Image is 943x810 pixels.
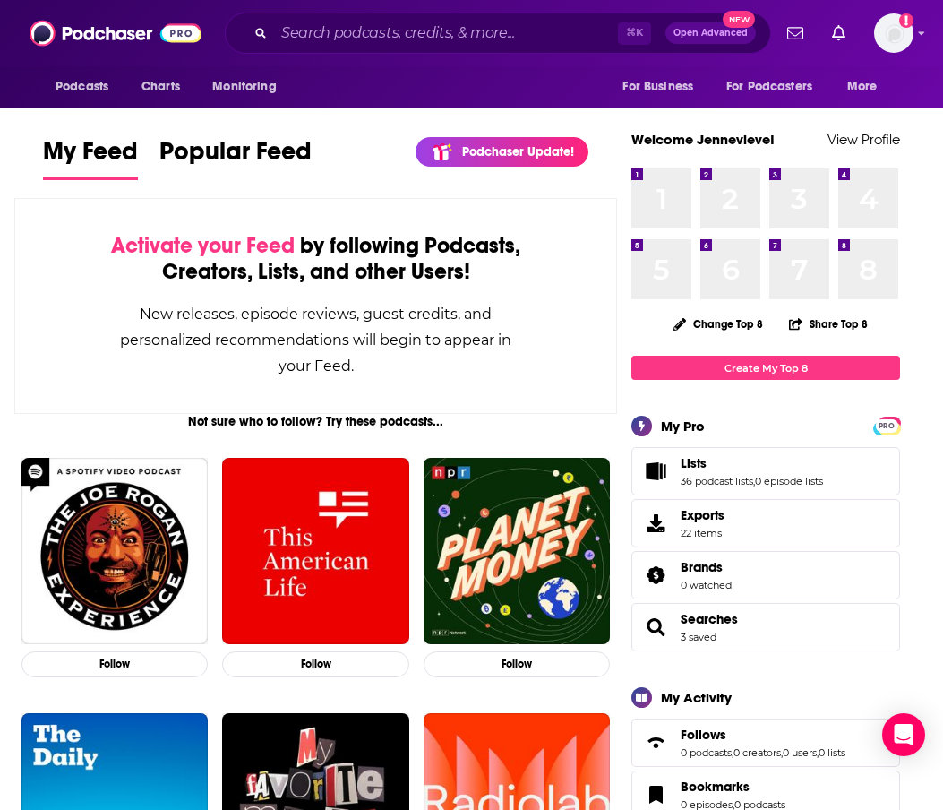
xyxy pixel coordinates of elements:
[876,419,897,433] span: PRO
[43,70,132,104] button: open menu
[159,136,312,177] span: Popular Feed
[631,719,900,767] span: Follows
[715,70,838,104] button: open menu
[21,651,208,677] button: Follow
[819,746,845,759] a: 0 lists
[681,746,732,759] a: 0 podcasts
[222,458,408,644] img: This American Life
[631,499,900,547] a: Exports
[225,13,771,54] div: Search podcasts, credits, & more...
[835,70,900,104] button: open menu
[622,74,693,99] span: For Business
[105,301,527,379] div: New releases, episode reviews, guest credits, and personalized recommendations will begin to appe...
[631,551,900,599] span: Brands
[14,414,617,429] div: Not sure who to follow? Try these podcasts...
[274,19,618,47] input: Search podcasts, credits, & more...
[631,356,900,380] a: Create My Top 8
[631,447,900,495] span: Lists
[788,306,869,341] button: Share Top 8
[726,74,812,99] span: For Podcasters
[661,418,705,435] div: My Pro
[681,779,750,795] span: Bookmarks
[212,74,276,99] span: Monitoring
[30,16,201,50] img: Podchaser - Follow, Share and Rate Podcasts
[783,746,817,759] a: 0 users
[681,559,732,575] a: Brands
[681,455,707,471] span: Lists
[681,527,724,539] span: 22 items
[673,29,748,38] span: Open Advanced
[159,136,312,180] a: Popular Feed
[631,131,775,148] a: Welcome Jennevieve!
[825,18,853,48] a: Show notifications dropdown
[876,418,897,432] a: PRO
[141,74,180,99] span: Charts
[638,615,673,640] a: Searches
[665,22,756,44] button: Open AdvancedNew
[56,74,108,99] span: Podcasts
[781,746,783,759] span: ,
[681,579,732,591] a: 0 watched
[681,507,724,523] span: Exports
[681,559,723,575] span: Brands
[817,746,819,759] span: ,
[200,70,299,104] button: open menu
[874,13,913,53] button: Show profile menu
[681,727,726,743] span: Follows
[111,232,295,259] span: Activate your Feed
[610,70,716,104] button: open menu
[631,603,900,651] span: Searches
[638,563,673,588] a: Brands
[733,746,781,759] a: 0 creators
[681,611,738,627] a: Searches
[681,727,845,743] a: Follows
[424,651,610,677] button: Follow
[222,651,408,677] button: Follow
[638,511,673,536] span: Exports
[780,18,810,48] a: Show notifications dropdown
[424,458,610,644] img: Planet Money
[462,144,574,159] p: Podchaser Update!
[681,779,785,795] a: Bookmarks
[882,713,925,756] div: Open Intercom Messenger
[105,233,527,285] div: by following Podcasts, Creators, Lists, and other Users!
[899,13,913,28] svg: Add a profile image
[661,689,732,706] div: My Activity
[827,131,900,148] a: View Profile
[638,782,673,807] a: Bookmarks
[681,631,716,643] a: 3 saved
[21,458,208,644] img: The Joe Rogan Experience
[130,70,191,104] a: Charts
[43,136,138,180] a: My Feed
[723,11,755,28] span: New
[638,459,673,484] a: Lists
[663,313,774,335] button: Change Top 8
[753,475,755,487] span: ,
[43,136,138,177] span: My Feed
[755,475,823,487] a: 0 episode lists
[638,730,673,755] a: Follows
[618,22,651,45] span: ⌘ K
[681,475,753,487] a: 36 podcast lists
[681,455,823,471] a: Lists
[732,746,733,759] span: ,
[847,74,878,99] span: More
[874,13,913,53] img: User Profile
[874,13,913,53] span: Logged in as jennevievef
